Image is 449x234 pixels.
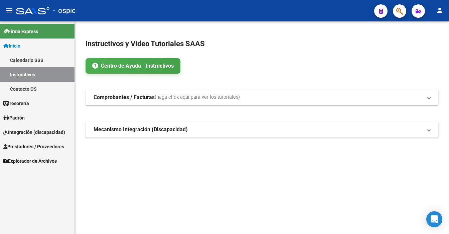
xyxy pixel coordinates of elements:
a: Centro de Ayuda - Instructivos [86,58,180,74]
mat-icon: person [436,6,444,14]
span: Firma Express [3,28,38,35]
span: Explorador de Archivos [3,157,57,165]
span: Padrón [3,114,25,122]
h2: Instructivos y Video Tutoriales SAAS [86,37,438,50]
mat-expansion-panel-header: Comprobantes / Facturas(haga click aquí para ver los tutoriales) [86,89,438,105]
span: (haga click aquí para ver los tutoriales) [155,94,240,101]
mat-icon: menu [5,6,13,14]
strong: Comprobantes / Facturas [94,94,155,101]
span: Tesorería [3,100,29,107]
div: Open Intercom Messenger [426,211,442,227]
span: Inicio [3,42,20,50]
span: Prestadores / Proveedores [3,143,64,150]
span: - ospic [53,3,76,18]
mat-expansion-panel-header: Mecanismo Integración (Discapacidad) [86,122,438,138]
span: Integración (discapacidad) [3,129,65,136]
strong: Mecanismo Integración (Discapacidad) [94,126,188,133]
